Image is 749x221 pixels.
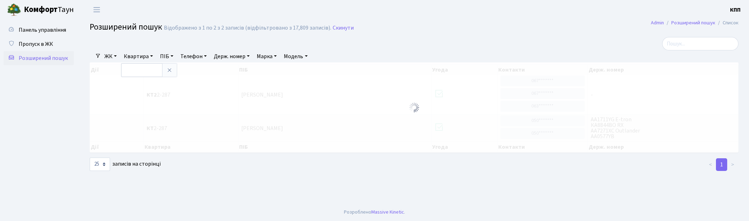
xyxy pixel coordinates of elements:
a: Модель [281,50,310,62]
div: Розроблено . [344,208,405,216]
input: Пошук... [662,37,738,50]
b: Комфорт [24,4,58,15]
label: записів на сторінці [90,158,161,171]
li: Список [715,19,738,27]
span: Панель управління [19,26,66,34]
a: 1 [716,158,727,171]
img: Обробка... [409,102,420,113]
a: Пропуск в ЖК [4,37,74,51]
a: Марка [254,50,280,62]
span: Таун [24,4,74,16]
a: Admin [651,19,664,26]
a: Телефон [178,50,210,62]
a: ЖК [102,50,120,62]
a: Massive Kinetic [371,208,404,216]
a: Розширений пошук [671,19,715,26]
img: logo.png [7,3,21,17]
a: Розширений пошук [4,51,74,65]
span: Пропуск в ЖК [19,40,53,48]
span: Розширений пошук [19,54,68,62]
a: Скинути [333,25,354,31]
button: Переключити навігацію [88,4,105,16]
a: Квартира [121,50,156,62]
span: Розширений пошук [90,21,162,33]
select: записів на сторінці [90,158,110,171]
div: Відображено з 1 по 2 з 2 записів (відфільтровано з 17,809 записів). [164,25,331,31]
a: ПІБ [157,50,176,62]
a: КПП [730,6,741,14]
a: Панель управління [4,23,74,37]
nav: breadcrumb [640,16,749,30]
a: Держ. номер [211,50,252,62]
